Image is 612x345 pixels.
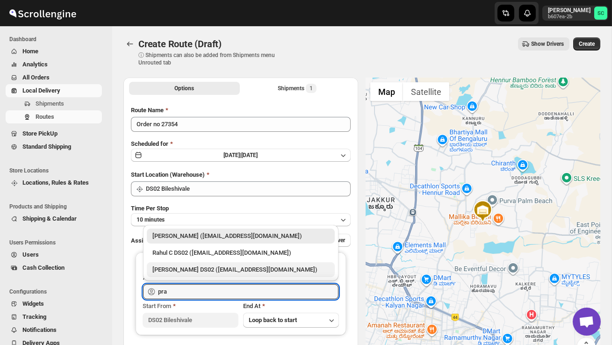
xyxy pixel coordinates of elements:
[131,237,156,244] span: Assign to
[138,38,222,50] span: Create Route (Draft)
[573,308,601,336] a: Open chat
[143,260,338,277] li: PRAKSH DS02 (tetidoh251@flektel.com)
[9,167,106,174] span: Store Locations
[22,251,39,258] span: Users
[9,36,106,43] span: Dashboard
[6,110,102,123] button: Routes
[7,1,78,25] img: ScrollEngine
[22,61,48,68] span: Analytics
[370,82,403,101] button: Show street map
[6,310,102,323] button: Tracking
[146,181,351,196] input: Search location
[6,212,102,225] button: Shipping & Calendar
[531,40,564,48] span: Show Drivers
[131,107,164,114] span: Route Name
[6,45,102,58] button: Home
[579,40,595,48] span: Create
[310,85,313,92] span: 1
[143,302,171,309] span: Start From
[6,97,102,110] button: Shipments
[9,239,106,246] span: Users Permissions
[131,140,168,147] span: Scheduled for
[9,288,106,295] span: Configurations
[243,302,339,311] div: End At
[138,51,286,66] p: ⓘ Shipments can also be added from Shipments menu Unrouted tab
[175,85,194,92] span: Options
[573,37,600,50] button: Create
[6,261,102,274] button: Cash Collection
[131,117,351,132] input: Eg: Bengaluru Route
[243,313,339,328] button: Loop back to start
[542,6,608,21] button: User menu
[137,216,165,223] span: 10 minutes
[22,143,71,150] span: Standard Shipping
[598,10,604,16] text: SC
[22,87,60,94] span: Local Delivery
[242,82,353,95] button: Selected Shipments
[152,265,329,274] div: [PERSON_NAME] DS02 ([EMAIL_ADDRESS][DOMAIN_NAME])
[6,323,102,337] button: Notifications
[158,284,338,299] input: Search assignee
[22,326,57,333] span: Notifications
[6,248,102,261] button: Users
[594,7,607,20] span: Sanjay chetri
[242,152,258,158] span: [DATE]
[131,205,169,212] span: Time Per Stop
[22,215,77,222] span: Shipping & Calendar
[131,149,351,162] button: [DATE]|[DATE]
[22,130,58,137] span: Store PickUp
[131,213,351,226] button: 10 minutes
[22,313,46,320] span: Tracking
[36,100,64,107] span: Shipments
[6,71,102,84] button: All Orders
[249,316,297,323] span: Loop back to start
[403,82,449,101] button: Show satellite imagery
[224,152,242,158] span: [DATE] |
[548,14,590,20] p: b607ea-2b
[143,244,338,260] li: Rahul C DS02 (rahul.chopra@home-run.co)
[22,48,38,55] span: Home
[123,37,137,50] button: Routes
[9,203,106,210] span: Products and Shipping
[6,58,102,71] button: Analytics
[6,176,102,189] button: Locations, Rules & Rates
[152,231,329,241] div: [PERSON_NAME] ([EMAIL_ADDRESS][DOMAIN_NAME])
[518,37,569,50] button: Show Drivers
[22,74,50,81] span: All Orders
[131,171,205,178] span: Start Location (Warehouse)
[129,82,240,95] button: All Route Options
[6,297,102,310] button: Widgets
[22,179,89,186] span: Locations, Rules & Rates
[152,248,329,258] div: Rahul C DS02 ([EMAIL_ADDRESS][DOMAIN_NAME])
[278,84,317,93] div: Shipments
[36,113,54,120] span: Routes
[143,229,338,244] li: Rahul Chopra (pukhraj@home-run.co)
[22,264,65,271] span: Cash Collection
[22,300,44,307] span: Widgets
[548,7,590,14] p: [PERSON_NAME]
